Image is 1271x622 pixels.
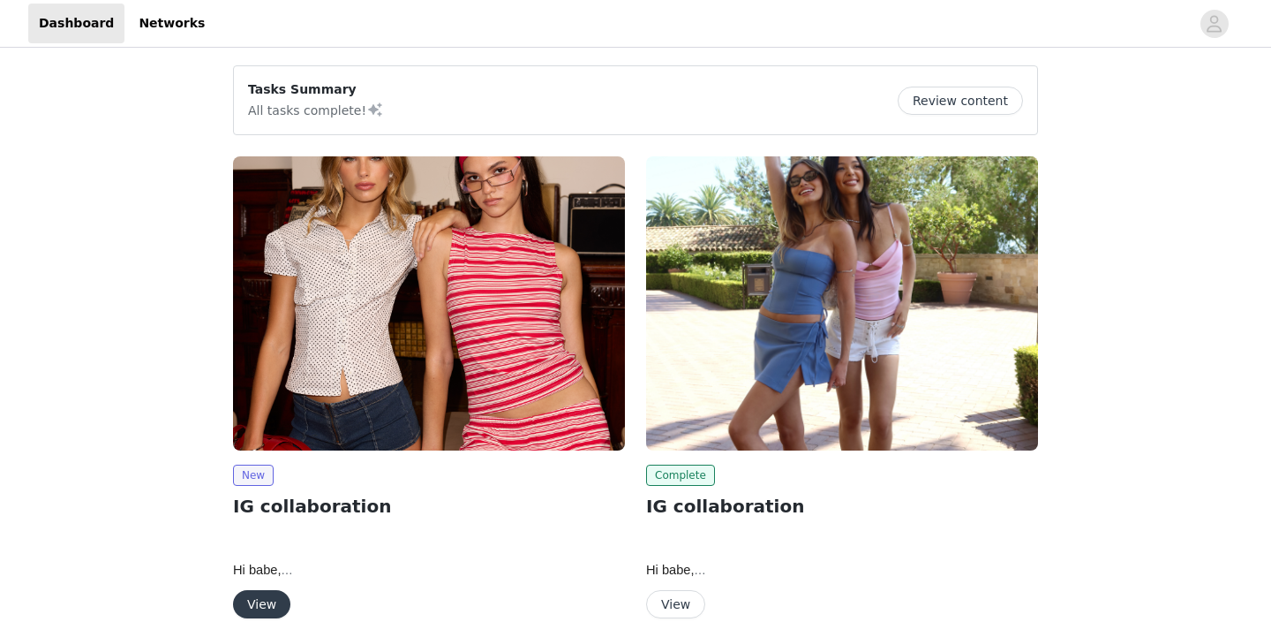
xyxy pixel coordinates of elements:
button: View [646,590,705,618]
span: Hi babe, [646,563,706,577]
a: View [646,598,705,611]
span: New [233,465,274,486]
p: Tasks Summary [248,80,384,99]
a: Dashboard [28,4,124,43]
p: All tasks complete! [248,99,384,120]
button: Review content [898,87,1023,115]
img: Edikted [646,156,1038,451]
h2: IG collaboration [646,493,1038,520]
span: Hi babe, [233,563,293,577]
h2: IG collaboration [233,493,625,520]
a: Networks [128,4,215,43]
div: avatar [1206,10,1222,38]
a: View [233,598,290,611]
span: Complete [646,465,715,486]
button: View [233,590,290,618]
img: Edikted [233,156,625,451]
